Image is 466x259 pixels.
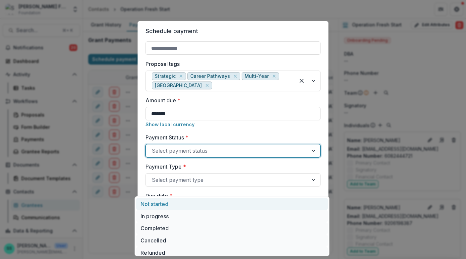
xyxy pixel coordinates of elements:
[271,73,277,79] div: Remove Multi-Year
[232,73,239,79] div: Remove Career Pathways
[245,74,269,79] span: Multi-Year
[146,96,317,104] label: Amount due
[136,222,328,234] div: Completed
[178,73,184,79] div: Remove Strategic
[136,234,328,247] div: Cancelled
[136,247,328,259] div: Refunded
[155,83,202,88] span: [GEOGRAPHIC_DATA]
[146,133,317,141] label: Payment Status
[296,76,307,86] div: Clear selected options
[146,192,317,200] label: Due date
[136,198,328,210] div: Not started
[138,21,328,41] header: Schedule payment
[146,60,317,68] label: Proposal tags
[190,74,230,79] span: Career Pathways
[155,74,176,79] span: Strategic
[136,210,328,222] div: In progress
[146,122,195,127] button: Show local currency
[146,163,317,171] label: Payment Type
[204,82,210,89] div: Remove Dane County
